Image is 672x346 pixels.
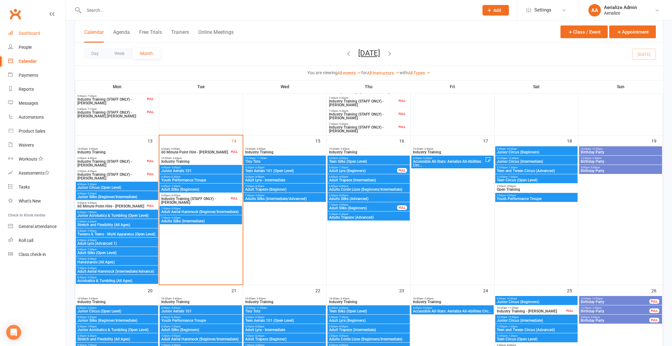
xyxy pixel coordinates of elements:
[245,169,325,173] span: Teen Aerials 101 (Open Level)
[423,297,433,300] span: - 3:45pm
[19,73,38,78] div: Payments
[329,216,409,219] span: Adults Trapeze (Advanced)
[245,185,325,188] span: 7:00pm
[338,110,348,112] span: - 9:30pm
[329,169,397,173] span: Adult Lyra (Beginners)
[565,308,575,313] div: FULL
[408,71,431,75] a: All Types
[231,135,243,146] div: 14
[329,97,397,99] span: 7:30pm
[367,71,400,75] a: All Instructors
[8,68,66,82] a: Payments
[77,195,157,199] span: Junior Silks (Beginner/Intermediate)
[77,257,157,260] span: 7:00pm
[338,123,348,125] span: - 9:30pm
[496,148,576,150] span: 9:00am
[161,157,241,160] span: 10:00am
[19,101,38,106] div: Messages
[413,307,492,309] span: 4:30pm
[77,157,146,160] span: 2:00pm
[161,169,241,173] span: Junior Aerials 101
[255,297,266,300] span: - 3:45pm
[245,150,325,154] span: Industry Training
[19,238,33,243] div: Roll call
[338,213,348,216] span: - 9:30pm
[8,234,66,248] a: Roll call
[161,309,241,313] span: Junior Aerials 101
[329,148,409,150] span: 10:00am
[161,316,241,319] span: 4:30pm
[77,150,157,154] span: Industry Training
[254,316,264,319] span: - 6:00pm
[8,180,66,194] a: Tasks
[254,166,264,169] span: - 6:00pm
[6,325,21,340] div: Open Intercom Messenger
[358,49,380,57] button: [DATE]
[86,307,97,309] span: - 5:30pm
[245,175,325,178] span: 6:00pm
[77,192,157,195] span: 4:00pm
[19,87,34,92] div: Reports
[77,309,157,313] span: Junior Circus (Open Level)
[86,276,97,279] span: - 9:30pm
[7,6,23,22] a: Clubworx
[8,110,66,124] a: Automations
[86,316,97,319] span: - 5:30pm
[161,150,230,154] span: 60 Minute Point Hire - [PERSON_NAME]
[86,183,97,186] span: - 5:30pm
[591,297,603,300] span: - 12:00pm
[161,216,241,219] span: 7:30pm
[86,95,97,98] span: - 7:30pm
[413,309,492,313] span: Accessible All-Stars: Aerialize All-Abilities Circ...
[77,242,157,245] span: Adult Lyra (Advanced 1)
[329,300,409,304] span: Industry Training
[338,175,348,178] span: - 8:00pm
[413,157,485,160] span: 4:30pm
[591,148,603,150] span: - 12:00pm
[19,224,57,229] div: General attendance
[329,99,397,107] span: Industry Training (STAFF ONLY) - [PERSON_NAME]
[77,276,157,279] span: 8:00pm
[77,183,157,186] span: 4:00pm
[113,29,130,43] button: Agenda
[161,197,230,204] span: Industry Training (STAFF ONLY) - [PERSON_NAME]
[482,5,509,16] button: Add
[604,10,637,16] div: Aerialize
[397,112,407,116] div: FULL
[588,4,601,16] div: AA
[649,299,659,304] div: FULL
[338,194,348,197] span: - 8:00pm
[77,95,146,98] span: 5:00pm
[161,160,241,163] span: Industry Training
[400,70,408,75] strong: with
[161,175,241,178] span: 4:30pm
[337,71,361,75] a: All events
[77,220,157,223] span: 5:30pm
[77,232,157,236] span: Tweens & Teens - Multi Apparatus (Open Level)
[229,149,239,154] div: FULL
[329,307,409,309] span: 4:30pm
[483,135,494,146] div: 17
[315,135,327,146] div: 15
[161,300,241,304] span: Industry Training
[591,307,601,309] span: - 2:30pm
[86,257,97,260] span: - 8:00pm
[245,194,325,197] span: 7:00pm
[507,166,518,169] span: - 1:30pm
[590,166,600,169] span: - 5:00pm
[107,48,132,59] button: Week
[413,297,492,300] span: 10:00am
[245,148,325,150] span: 10:00am
[148,135,159,146] div: 13
[397,168,407,173] div: FULL
[86,248,97,251] span: - 7:30pm
[77,148,157,150] span: 10:00am
[329,213,409,216] span: 7:30pm
[77,223,157,227] span: Stretch and Flexibility (All Ages)
[77,111,146,118] span: Industry Training (STAFF ONLY) - [PERSON_NAME] [PERSON_NAME]
[496,188,576,191] span: Open Training
[145,97,155,101] div: FULL
[8,26,66,40] a: Dashboard
[19,31,40,36] div: Dashboard
[422,307,432,309] span: - 5:30pm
